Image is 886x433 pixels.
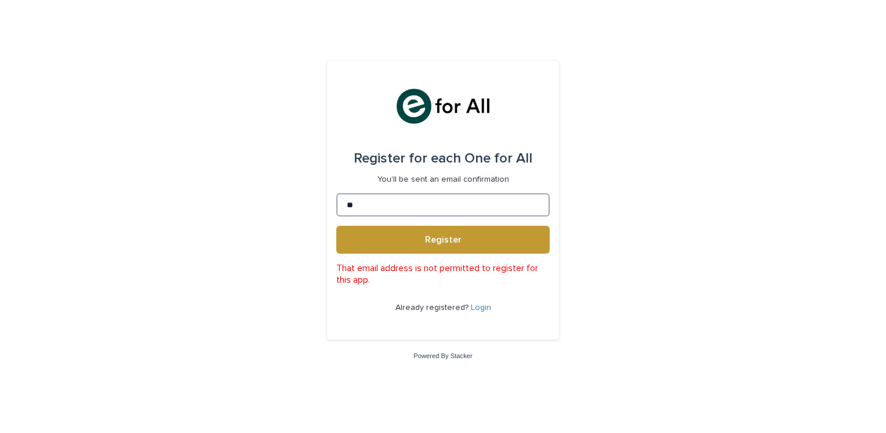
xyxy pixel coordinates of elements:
span: Already registered? [395,304,471,312]
p: That email address is not permitted to register for this app. [336,263,550,285]
img: mHINNnv7SNCQZijbaqql [397,89,489,124]
span: Register [425,235,462,244]
p: You'll be sent an email confirmation [377,175,509,185]
a: Login [471,304,491,312]
button: Register [336,226,550,254]
a: Powered By Stacker [413,352,472,359]
span: Register for [354,151,427,165]
div: each One for All [354,142,532,175]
